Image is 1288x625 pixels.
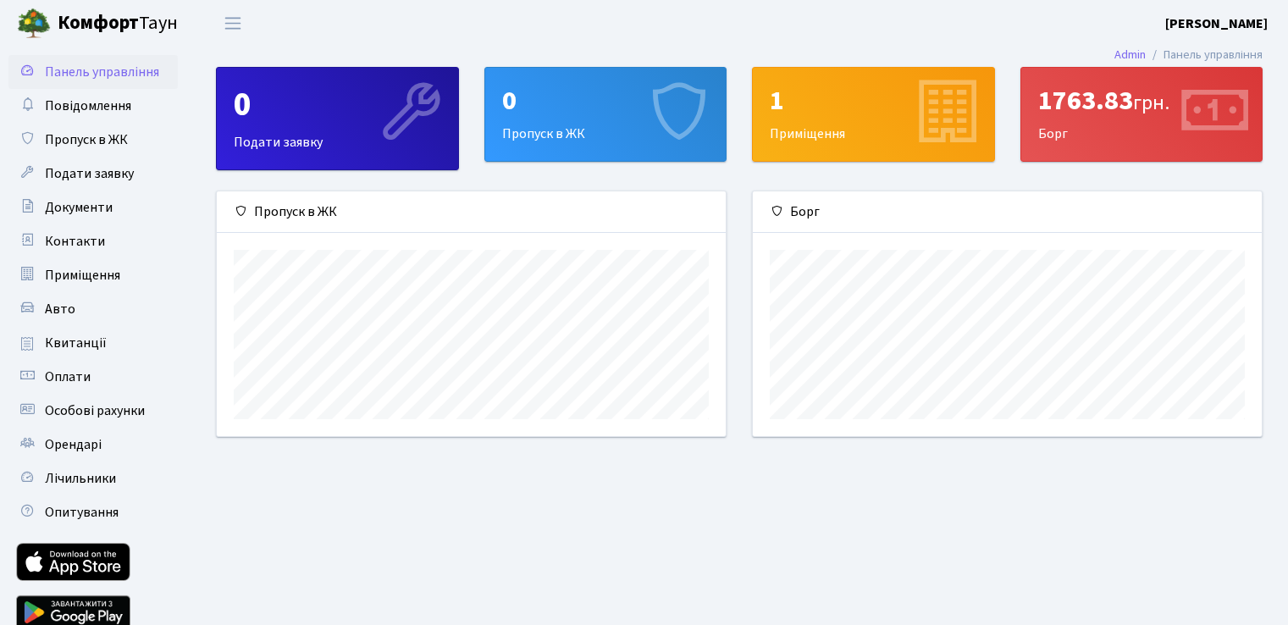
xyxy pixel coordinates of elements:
[45,368,91,386] span: Оплати
[1165,14,1268,34] a: [PERSON_NAME]
[8,123,178,157] a: Пропуск в ЖК
[8,157,178,191] a: Подати заявку
[502,85,710,117] div: 0
[58,9,178,38] span: Таун
[8,292,178,326] a: Авто
[45,63,159,81] span: Панель управління
[752,67,995,162] a: 1Приміщення
[234,85,441,125] div: 0
[1146,46,1263,64] li: Панель управління
[45,164,134,183] span: Подати заявку
[216,67,459,170] a: 0Подати заявку
[8,495,178,529] a: Опитування
[1021,68,1263,161] div: Борг
[485,68,727,161] div: Пропуск в ЖК
[8,462,178,495] a: Лічильники
[1038,85,1246,117] div: 1763.83
[58,9,139,36] b: Комфорт
[45,97,131,115] span: Повідомлення
[8,360,178,394] a: Оплати
[8,428,178,462] a: Орендарі
[45,232,105,251] span: Контакти
[1089,37,1288,73] nav: breadcrumb
[45,266,120,285] span: Приміщення
[8,191,178,224] a: Документи
[217,68,458,169] div: Подати заявку
[1133,88,1169,118] span: грн.
[17,7,51,41] img: logo.png
[8,89,178,123] a: Повідомлення
[217,191,726,233] div: Пропуск в ЖК
[45,198,113,217] span: Документи
[8,258,178,292] a: Приміщення
[45,503,119,522] span: Опитування
[753,191,1262,233] div: Борг
[1165,14,1268,33] b: [PERSON_NAME]
[8,55,178,89] a: Панель управління
[8,224,178,258] a: Контакти
[212,9,254,37] button: Переключити навігацію
[484,67,727,162] a: 0Пропуск в ЖК
[45,401,145,420] span: Особові рахунки
[8,326,178,360] a: Квитанції
[770,85,977,117] div: 1
[1114,46,1146,64] a: Admin
[45,300,75,318] span: Авто
[45,130,128,149] span: Пропуск в ЖК
[753,68,994,161] div: Приміщення
[45,334,107,352] span: Квитанції
[45,469,116,488] span: Лічильники
[45,435,102,454] span: Орендарі
[8,394,178,428] a: Особові рахунки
